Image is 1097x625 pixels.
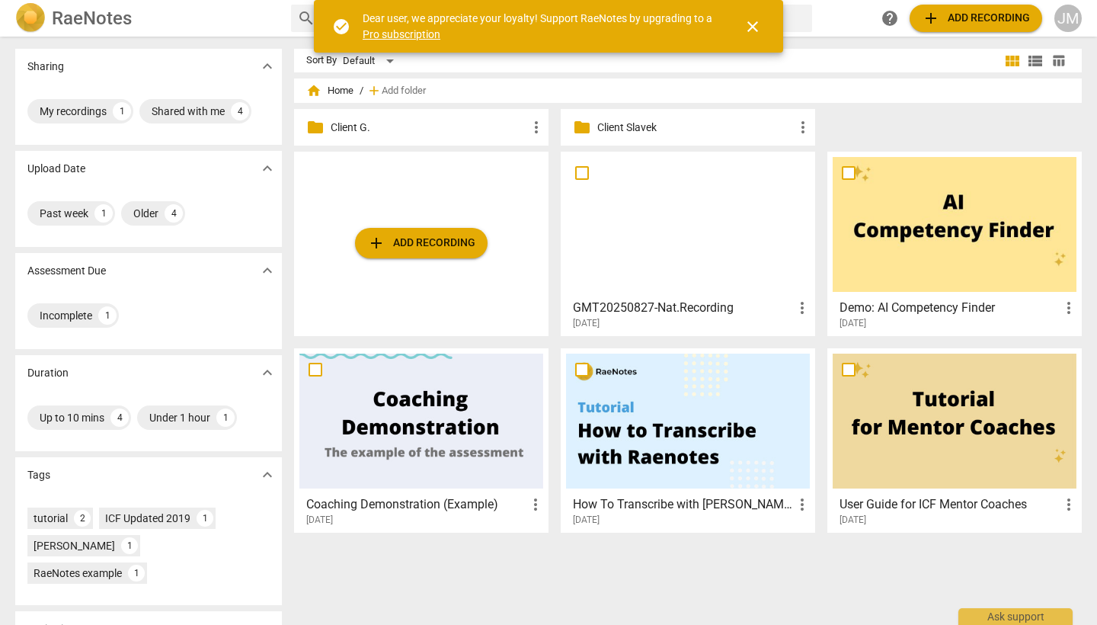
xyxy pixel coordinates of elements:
div: 1 [94,204,113,223]
span: check_circle [332,18,350,36]
button: Show more [256,55,279,78]
span: / [360,85,363,97]
span: expand_more [258,57,277,75]
div: Under 1 hour [149,410,210,425]
div: 4 [110,409,129,427]
a: LogoRaeNotes [15,3,279,34]
button: JM [1054,5,1082,32]
span: more_vert [793,299,811,317]
p: Client G. [331,120,527,136]
h3: User Guide for ICF Mentor Coaches [840,495,1060,514]
div: RaeNotes example [34,566,122,581]
a: GMT20250827-Nat.Recording[DATE] [566,157,810,329]
button: Show more [256,157,279,180]
span: more_vert [526,495,545,514]
span: expand_more [258,159,277,178]
p: Assessment Due [27,263,106,279]
div: 1 [197,510,213,527]
div: My recordings [40,104,107,119]
button: Show more [256,259,279,282]
div: Ask support [958,608,1073,625]
span: add [367,234,385,252]
button: Tile view [1001,50,1024,72]
span: more_vert [793,495,811,514]
div: ICF Updated 2019 [105,511,190,526]
p: Duration [27,365,69,381]
div: 4 [165,204,183,223]
p: Upload Date [27,161,85,177]
span: more_vert [794,118,812,136]
span: [DATE] [840,317,866,330]
span: expand_more [258,364,277,382]
span: close [744,18,762,36]
div: 2 [74,510,91,527]
span: expand_more [258,261,277,280]
div: Dear user, we appreciate your loyalty! Support RaeNotes by upgrading to a [363,11,716,42]
button: List view [1024,50,1047,72]
span: Home [306,83,353,98]
a: Help [876,5,904,32]
span: [DATE] [840,514,866,527]
a: User Guide for ICF Mentor Coaches[DATE] [833,354,1076,526]
div: Shared with me [152,104,225,119]
div: [PERSON_NAME] [34,538,115,553]
div: 1 [216,409,235,427]
span: Add recording [922,9,1030,27]
div: Incomplete [40,308,92,323]
button: Show more [256,361,279,384]
img: Logo [15,3,46,34]
span: table_chart [1051,53,1066,68]
span: home [306,83,321,98]
span: view_module [1003,52,1022,70]
span: folder [306,118,325,136]
span: more_vert [527,118,545,136]
span: [DATE] [306,514,333,527]
p: Tags [27,467,50,483]
h3: GMT20250827-Nat.Recording [573,299,793,317]
span: help [881,9,899,27]
a: Demo: AI Competency Finder[DATE] [833,157,1076,329]
button: Table view [1047,50,1070,72]
div: Older [133,206,158,221]
span: Add recording [367,234,475,252]
span: add [366,83,382,98]
button: Upload [910,5,1042,32]
div: 1 [121,537,138,554]
div: Sort By [306,55,337,66]
div: Past week [40,206,88,221]
span: add [922,9,940,27]
span: search [297,9,315,27]
div: Up to 10 mins [40,410,104,425]
span: view_list [1026,52,1044,70]
div: 4 [231,102,249,120]
p: Client Slavek [597,120,794,136]
a: How To Transcribe with [PERSON_NAME][DATE] [566,354,810,526]
button: Upload [355,228,488,258]
button: Close [734,8,771,45]
h3: Coaching Demonstration (Example) [306,495,526,514]
span: Add folder [382,85,426,97]
h3: Demo: AI Competency Finder [840,299,1060,317]
span: [DATE] [573,514,600,527]
span: more_vert [1060,495,1078,514]
div: Default [343,49,399,73]
button: Show more [256,463,279,486]
h3: How To Transcribe with RaeNotes [573,495,793,514]
p: Sharing [27,59,64,75]
div: 1 [98,306,117,325]
span: more_vert [1060,299,1078,317]
div: 1 [113,102,131,120]
span: folder [573,118,591,136]
a: Pro subscription [363,28,440,40]
h2: RaeNotes [52,8,132,29]
span: [DATE] [573,317,600,330]
a: Coaching Demonstration (Example)[DATE] [299,354,543,526]
span: expand_more [258,466,277,484]
div: tutorial [34,511,68,526]
div: 1 [128,565,145,582]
